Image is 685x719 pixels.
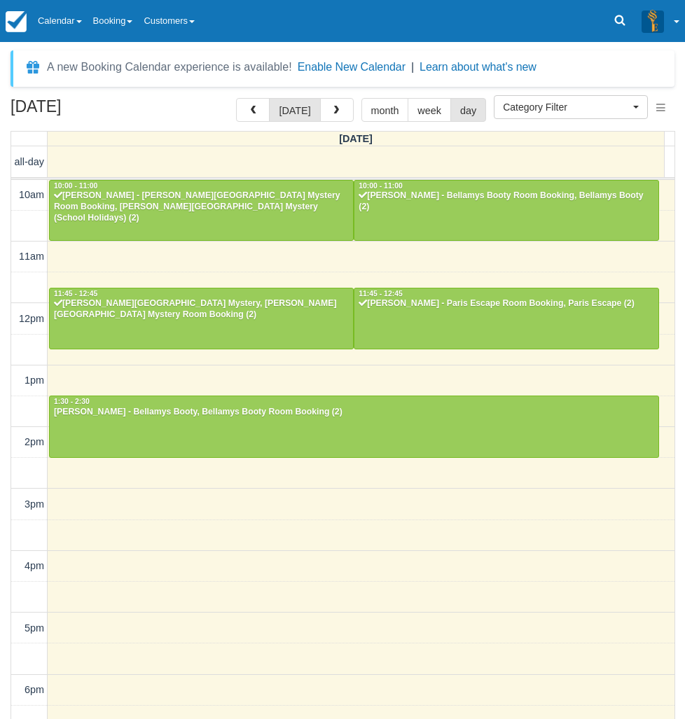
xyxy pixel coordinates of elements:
span: | [411,61,414,73]
div: [PERSON_NAME] - Bellamys Booty, Bellamys Booty Room Booking (2) [53,407,655,418]
button: [DATE] [269,98,320,122]
button: day [450,98,486,122]
a: 10:00 - 11:00[PERSON_NAME] - Bellamys Booty Room Booking, Bellamys Booty (2) [354,180,658,242]
span: 2pm [25,436,44,447]
span: 1:30 - 2:30 [54,398,90,405]
div: [PERSON_NAME][GEOGRAPHIC_DATA] Mystery, [PERSON_NAME][GEOGRAPHIC_DATA] Mystery Room Booking (2) [53,298,350,321]
span: 3pm [25,498,44,510]
button: Category Filter [494,95,648,119]
div: [PERSON_NAME] - Bellamys Booty Room Booking, Bellamys Booty (2) [358,190,654,213]
span: 11:45 - 12:45 [359,290,402,298]
span: 4pm [25,560,44,571]
button: Enable New Calendar [298,60,406,74]
span: 11am [19,251,44,262]
span: 5pm [25,622,44,634]
img: checkfront-main-nav-mini-logo.png [6,11,27,32]
a: 1:30 - 2:30[PERSON_NAME] - Bellamys Booty, Bellamys Booty Room Booking (2) [49,396,659,457]
span: 10:00 - 11:00 [359,182,402,190]
a: 11:45 - 12:45[PERSON_NAME][GEOGRAPHIC_DATA] Mystery, [PERSON_NAME][GEOGRAPHIC_DATA] Mystery Room ... [49,288,354,349]
button: month [361,98,409,122]
div: [PERSON_NAME] - [PERSON_NAME][GEOGRAPHIC_DATA] Mystery Room Booking, [PERSON_NAME][GEOGRAPHIC_DAT... [53,190,350,224]
button: week [408,98,451,122]
span: 11:45 - 12:45 [54,290,97,298]
span: [DATE] [339,133,373,144]
span: all-day [15,156,44,167]
a: Learn about what's new [420,61,537,73]
span: 6pm [25,684,44,695]
span: 1pm [25,375,44,386]
span: 10am [19,189,44,200]
span: 12pm [19,313,44,324]
img: A3 [642,10,664,32]
span: 10:00 - 11:00 [54,182,97,190]
a: 10:00 - 11:00[PERSON_NAME] - [PERSON_NAME][GEOGRAPHIC_DATA] Mystery Room Booking, [PERSON_NAME][G... [49,180,354,242]
div: A new Booking Calendar experience is available! [47,59,292,76]
span: Category Filter [503,100,630,114]
div: [PERSON_NAME] - Paris Escape Room Booking, Paris Escape (2) [358,298,654,309]
a: 11:45 - 12:45[PERSON_NAME] - Paris Escape Room Booking, Paris Escape (2) [354,288,658,349]
h2: [DATE] [11,98,188,124]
